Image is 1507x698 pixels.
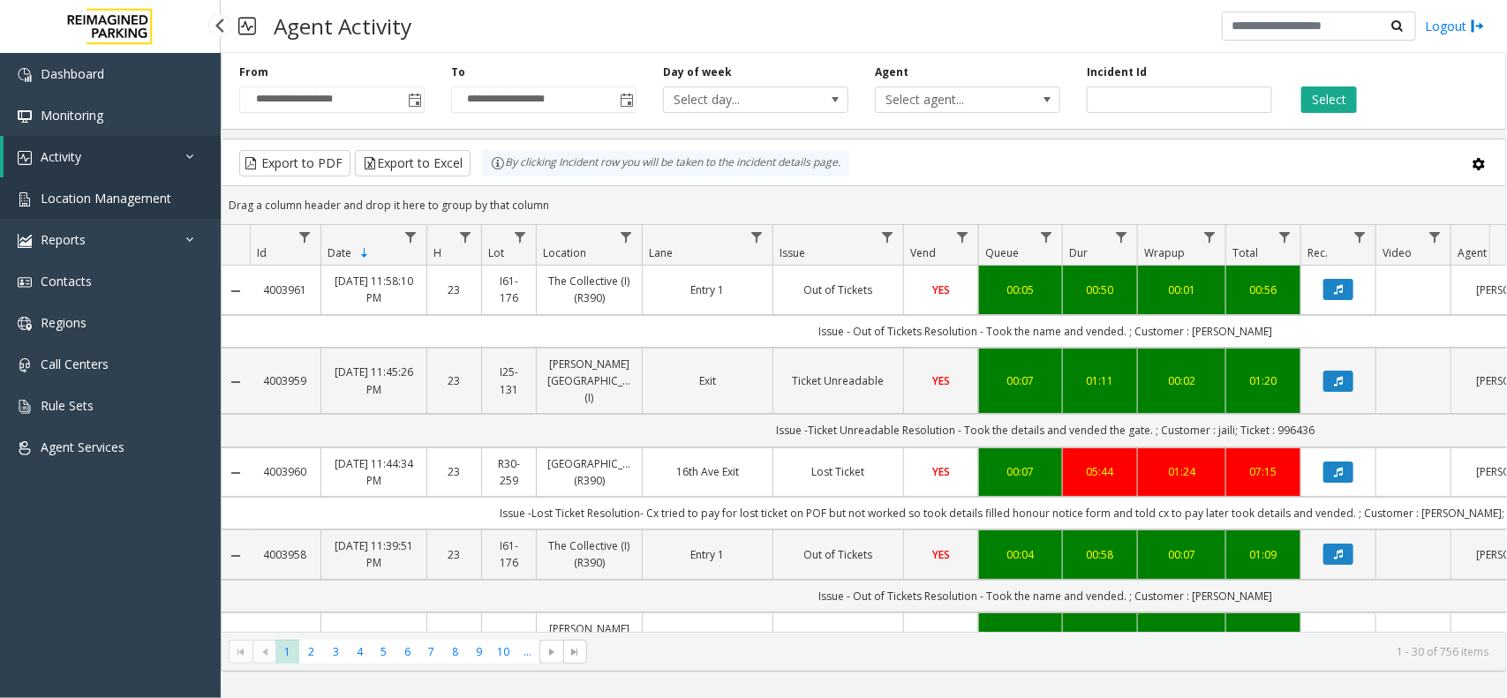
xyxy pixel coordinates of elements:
[222,375,250,389] a: Collapse Details
[18,68,32,82] img: 'icon'
[18,275,32,289] img: 'icon'
[1074,281,1126,298] a: 00:50
[876,225,900,249] a: Issue Filter Menu
[1074,372,1126,389] div: 01:11
[1074,546,1126,563] a: 00:58
[1237,372,1290,389] div: 01:20
[222,284,250,298] a: Collapse Details
[348,640,372,664] span: Page 4
[1458,245,1487,260] span: Agent
[1110,225,1134,249] a: Dur Filter Menu
[1149,281,1215,298] a: 00:01
[493,273,525,306] a: I61-176
[492,640,516,664] span: Page 10
[915,546,968,563] a: YES
[41,190,171,206] span: Location Management
[41,397,94,414] span: Rule Sets
[1237,546,1290,563] a: 01:09
[332,628,416,662] a: [DATE] 11:37:33 PM
[990,546,1051,563] a: 00:04
[438,372,471,389] a: 23
[222,190,1506,221] div: Drag a column header and drop it here to group by that column
[491,156,505,170] img: infoIcon.svg
[257,245,267,260] span: Id
[932,373,950,388] span: YES
[932,547,950,562] span: YES
[41,356,109,372] span: Call Centers
[1383,245,1412,260] span: Video
[18,400,32,414] img: 'icon'
[664,87,810,112] span: Select day...
[543,245,586,260] span: Location
[451,64,465,80] label: To
[653,281,762,298] a: Entry 1
[1069,245,1088,260] span: Dur
[990,281,1051,298] a: 00:05
[1471,17,1485,35] img: logout
[1307,245,1328,260] span: Rec.
[493,628,525,662] a: I25-131
[41,439,124,455] span: Agent Services
[990,372,1051,389] a: 00:07
[41,148,81,165] span: Activity
[653,546,762,563] a: Entry 1
[1074,463,1126,480] a: 05:44
[1273,225,1297,249] a: Total Filter Menu
[932,282,950,297] span: YES
[1149,372,1215,389] div: 00:02
[1425,17,1485,35] a: Logout
[41,314,87,331] span: Regions
[332,273,416,306] a: [DATE] 11:58:10 PM
[1423,225,1447,249] a: Video Filter Menu
[653,463,762,480] a: 16th Ave Exit
[539,640,563,664] span: Go to the next page
[18,358,32,372] img: 'icon'
[433,245,441,260] span: H
[1149,463,1215,480] a: 01:24
[547,356,631,407] a: [PERSON_NAME][GEOGRAPHIC_DATA] (I)
[41,273,92,289] span: Contacts
[482,150,849,176] div: By clicking Incident row you will be taken to the incident details page.
[4,136,221,177] a: Activity
[358,246,372,260] span: Sortable
[222,466,250,480] a: Collapse Details
[598,644,1488,659] kendo-pager-info: 1 - 30 of 756 items
[780,245,805,260] span: Issue
[454,225,478,249] a: H Filter Menu
[784,546,893,563] a: Out of Tickets
[493,537,525,571] a: I61-176
[18,441,32,455] img: 'icon'
[547,273,631,306] a: The Collective (I) (R390)
[915,281,968,298] a: YES
[1232,245,1258,260] span: Total
[1149,546,1215,563] a: 00:07
[355,150,471,176] button: Export to Excel
[41,231,86,248] span: Reports
[260,463,310,480] a: 4003960
[293,225,317,249] a: Id Filter Menu
[614,225,638,249] a: Location Filter Menu
[649,245,673,260] span: Lane
[222,549,250,563] a: Collapse Details
[438,546,471,563] a: 23
[784,372,893,389] a: Ticket Unreadable
[222,225,1506,632] div: Data table
[260,281,310,298] a: 4003961
[18,192,32,206] img: 'icon'
[1198,225,1222,249] a: Wrapup Filter Menu
[467,640,491,664] span: Page 9
[547,620,631,672] a: [PERSON_NAME][GEOGRAPHIC_DATA] (I)
[990,463,1051,480] div: 00:07
[443,640,467,664] span: Page 8
[616,87,636,112] span: Toggle popup
[239,150,350,176] button: Export to PDF
[438,281,471,298] a: 23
